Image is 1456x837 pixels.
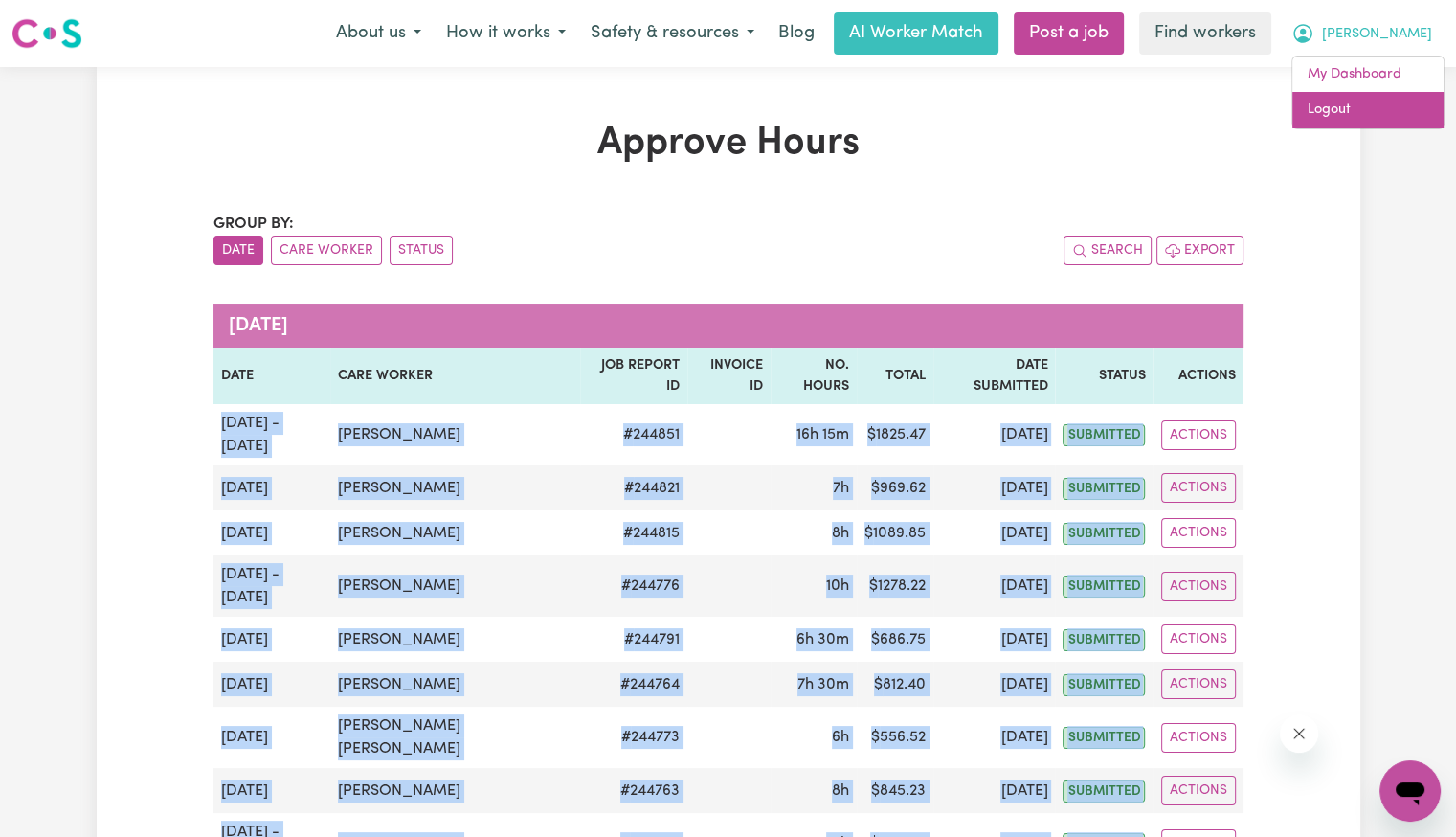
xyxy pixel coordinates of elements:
td: [DATE] [213,662,331,707]
td: [PERSON_NAME] [PERSON_NAME] [330,707,580,768]
td: [DATE] [933,768,1056,813]
div: My Account [1291,56,1445,129]
span: 8 hours [832,783,849,799]
button: Export [1156,236,1243,265]
span: 10 hours [826,578,849,594]
a: AI Worker Match [834,12,998,55]
td: # 244763 [580,768,687,813]
th: Job Report ID [580,348,687,404]
button: Actions [1161,518,1236,548]
button: sort invoices by date [213,236,263,265]
th: Date [213,348,331,404]
td: [DATE] [213,707,331,768]
td: [PERSON_NAME] [330,555,580,617]
td: # 244764 [580,662,687,707]
span: [PERSON_NAME] [1322,24,1432,45]
td: [DATE] [213,617,331,662]
span: 6 hours 30 minutes [796,632,849,647]
span: submitted [1063,478,1145,500]
td: $ 556.52 [857,707,933,768]
td: # 244776 [580,555,687,617]
td: [DATE] [213,465,331,510]
td: [DATE] [933,404,1056,465]
th: Date Submitted [933,348,1056,404]
td: [DATE] [933,707,1056,768]
td: $ 1278.22 [857,555,933,617]
span: submitted [1063,424,1145,446]
span: submitted [1063,674,1145,696]
td: [PERSON_NAME] [330,465,580,510]
td: # 244815 [580,510,687,555]
td: [DATE] - [DATE] [213,404,331,465]
a: Careseekers logo [11,11,82,56]
a: Find workers [1139,12,1271,55]
td: # 244791 [580,617,687,662]
button: My Account [1279,13,1445,54]
button: Actions [1161,669,1236,699]
td: $ 969.62 [857,465,933,510]
a: Blog [767,12,826,55]
span: Need any help? [11,13,116,29]
a: My Dashboard [1292,57,1444,93]
td: [DATE] [933,465,1056,510]
span: 16 hours 15 minutes [796,427,849,442]
td: $ 812.40 [857,662,933,707]
button: Safety & resources [578,13,767,54]
span: 7 hours [833,481,849,496]
button: Actions [1161,473,1236,503]
td: # 244821 [580,465,687,510]
span: submitted [1063,727,1145,749]
td: [DATE] [933,510,1056,555]
span: Group by: [213,216,294,232]
td: # 244773 [580,707,687,768]
button: Actions [1161,420,1236,450]
button: sort invoices by care worker [271,236,382,265]
td: $ 686.75 [857,617,933,662]
caption: [DATE] [213,304,1243,348]
span: submitted [1063,576,1145,598]
td: [PERSON_NAME] [330,510,580,555]
h1: Approve Hours [213,121,1243,167]
td: $ 845.23 [857,768,933,813]
td: [PERSON_NAME] [330,404,580,465]
a: Logout [1292,92,1444,128]
th: Care worker [330,348,580,404]
td: [DATE] [933,617,1056,662]
button: Actions [1161,572,1236,601]
th: Total [857,348,933,404]
td: [DATE] [213,768,331,813]
span: 8 hours [832,526,849,541]
button: Actions [1161,624,1236,654]
span: submitted [1063,523,1145,545]
span: submitted [1063,780,1145,803]
button: About us [324,13,434,54]
th: No. Hours [771,348,857,404]
td: [DATE] [933,662,1056,707]
td: [DATE] [213,510,331,555]
td: [PERSON_NAME] [330,662,580,707]
img: Careseekers logo [11,16,82,51]
iframe: Button to launch messaging window [1379,760,1441,822]
td: [PERSON_NAME] [330,617,580,662]
span: 7 hours 30 minutes [797,677,849,692]
th: Status [1055,348,1153,404]
button: sort invoices by paid status [390,236,453,265]
td: $ 1089.85 [857,510,933,555]
td: [DATE] - [DATE] [213,555,331,617]
button: Actions [1161,776,1236,805]
button: How it works [434,13,578,54]
button: Actions [1161,723,1236,753]
td: $ 1825.47 [857,404,933,465]
button: Search [1064,236,1152,265]
a: Post a job [1014,12,1124,55]
td: [DATE] [933,555,1056,617]
th: Actions [1153,348,1243,404]
span: 6 hours [832,730,849,745]
th: Invoice ID [687,348,771,404]
td: # 244851 [580,404,687,465]
iframe: Close message [1280,714,1318,753]
span: submitted [1063,629,1145,651]
td: [PERSON_NAME] [330,768,580,813]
